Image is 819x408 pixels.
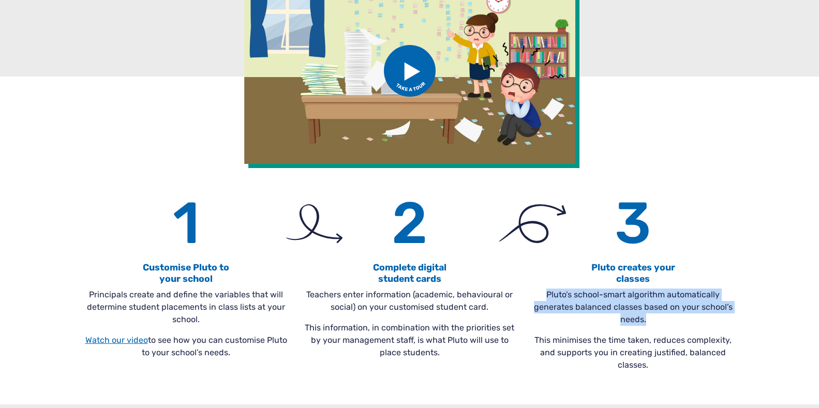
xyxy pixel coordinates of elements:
p: Pluto’s school-smart algorithm automatically generates balanced classes based on your school’s ne... [528,289,739,326]
img: arrow_1.svg [286,204,342,243]
h4: Complete digital student cards [304,262,515,284]
a: Watch our video [85,335,148,345]
img: arrow_2.svg [499,204,566,243]
p: This minimises the time taken, reduces complexity, and supports you in creating justified, balanc... [528,334,739,371]
p: Principals create and define the variables that will determine student placements in class lists ... [81,289,292,326]
h6: 2 [304,189,515,258]
p: This information, in combination with the priorities set by your management staff, is what Pluto ... [304,322,515,359]
p: Teachers enter information (academic, behavioural or social) on your customised student card. [304,289,515,313]
h6: 1 [81,189,292,258]
h4: Customise Pluto to your school [81,262,292,284]
h4: Pluto creates your classes [528,262,739,284]
h6: 3 [528,189,739,258]
p: to see how you can customise Pluto to your school’s needs. [81,334,292,359]
img: btn_take_tour.svg [384,45,436,97]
